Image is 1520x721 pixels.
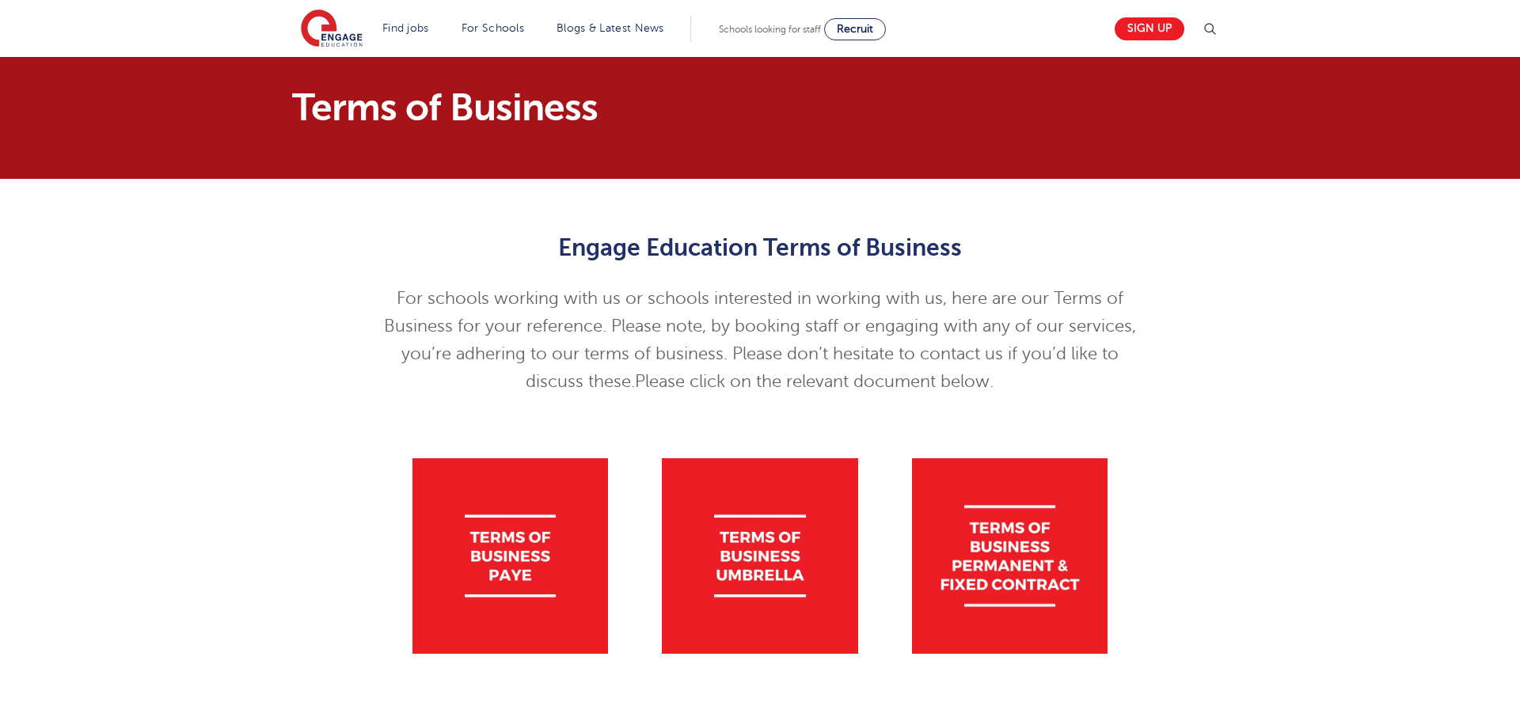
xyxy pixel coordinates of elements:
[719,24,821,35] span: Schools looking for staff
[462,22,524,34] a: For Schools
[837,23,873,35] span: Recruit
[557,22,664,34] a: Blogs & Latest News
[1115,17,1184,40] a: Sign up
[401,317,1136,391] span: y booking staff or engaging with any of our services, you’re adhering to our terms of business. P...
[372,285,1149,396] p: For schools working with us or schools interested in working with us, here are our Terms of Busin...
[301,9,363,49] img: Engage Education
[292,89,909,127] h1: Terms of Business
[382,22,429,34] a: Find jobs
[372,234,1149,261] h2: Engage Education Terms of Business
[824,18,886,40] a: Recruit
